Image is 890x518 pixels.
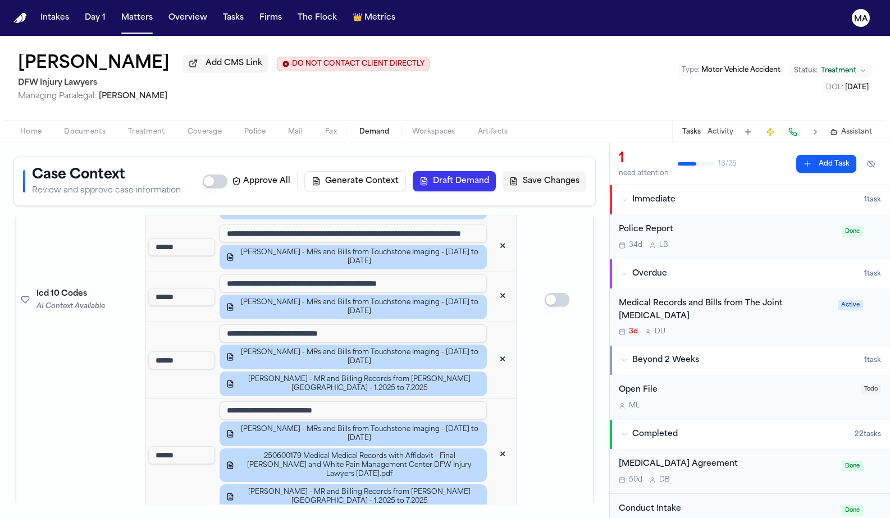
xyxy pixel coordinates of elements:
[629,475,642,484] span: 50d
[796,155,856,173] button: Add Task
[610,214,890,259] div: Open task: Police Report
[842,461,863,471] span: Done
[632,194,676,205] span: Immediate
[18,76,430,90] h2: DFW Injury Lawyers
[293,8,341,28] button: The Flock
[348,8,400,28] button: crownMetrics
[232,176,290,187] label: Approve All
[610,375,890,419] div: Open task: Open File
[826,84,843,91] span: DOL :
[629,401,640,410] span: M L
[359,127,390,136] span: Demand
[325,127,337,136] span: Fax
[277,57,430,71] button: Edit client contact restriction
[478,127,508,136] span: Artifacts
[13,13,27,24] a: Home
[619,297,831,323] div: Medical Records and Bills from The Joint [MEDICAL_DATA]
[492,350,513,370] button: Remove code
[632,268,667,279] span: Overdue
[503,171,586,191] button: Save Changes
[492,445,513,465] button: Remove code
[164,8,212,28] button: Overview
[218,8,248,28] button: Tasks
[36,302,136,311] div: AI Context Available
[188,127,222,136] span: Coverage
[220,421,487,446] button: [PERSON_NAME] - MRs and Bills from Touchstone Imaging - [DATE] to [DATE]
[763,124,778,140] button: Create Immediate Task
[861,384,881,395] span: Todo
[659,241,668,250] span: L B
[701,67,781,74] span: Motor Vehicle Accident
[632,429,678,440] span: Completed
[220,245,487,269] button: [PERSON_NAME] - MRs and Bills from Touchstone Imaging - [DATE] to [DATE]
[788,64,872,77] button: Change status from Treatment
[220,484,487,509] button: [PERSON_NAME] - MR and Billing Records from [PERSON_NAME][GEOGRAPHIC_DATA] - 1.2025 to 7.2025
[830,127,872,136] button: Assistant
[117,8,157,28] button: Matters
[206,58,262,69] span: Add CMS Link
[655,327,665,336] span: D U
[220,295,487,319] button: [PERSON_NAME] - MRs and Bills from Touchstone Imaging - [DATE] to [DATE]
[412,127,455,136] span: Workspaces
[80,8,110,28] button: Day 1
[708,127,733,136] button: Activity
[785,124,801,140] button: Make a Call
[64,127,106,136] span: Documents
[255,8,286,28] button: Firms
[492,237,513,257] button: Remove code
[619,384,854,397] div: Open File
[659,475,670,484] span: D B
[864,356,881,365] span: 1 task
[18,54,170,74] button: Edit matter name
[821,66,856,75] span: Treatment
[838,300,863,310] span: Active
[304,171,406,191] button: Generate Context
[99,92,167,100] span: [PERSON_NAME]
[619,223,835,236] div: Police Report
[740,124,756,140] button: Add Task
[288,127,303,136] span: Mail
[32,185,181,196] p: Review and approve case information
[619,503,835,516] div: Conduct Intake
[842,505,863,516] span: Done
[183,54,268,72] button: Add CMS Link
[682,67,700,74] span: Type :
[32,166,181,184] h1: Case Context
[292,59,425,68] span: DO NOT CONTACT CLIENT DIRECTLY
[18,92,97,100] span: Managing Paralegal:
[610,346,890,375] button: Beyond 2 Weeks1task
[36,288,87,300] span: Icd 10 Codes
[629,241,642,250] span: 34d
[220,448,487,482] button: 250600179 Medical Medical Records with Affidavit - Final [PERSON_NAME] and White Pain Management ...
[682,127,701,136] button: Tasks
[128,127,165,136] span: Treatment
[610,420,890,449] button: Completed22tasks
[841,127,872,136] span: Assistant
[855,430,881,439] span: 22 task s
[619,458,835,471] div: [MEDICAL_DATA] Agreement
[678,65,784,76] button: Edit Type: Motor Vehicle Accident
[823,82,872,93] button: Edit DOL: 2024-08-26
[220,372,487,396] button: [PERSON_NAME] - MR and Billing Records from [PERSON_NAME][GEOGRAPHIC_DATA] - 1.2025 to 7.2025
[619,150,669,168] div: 1
[18,54,170,74] h1: [PERSON_NAME]
[864,195,881,204] span: 1 task
[610,449,890,494] div: Open task: Retainer Agreement
[861,155,881,173] button: Hide completed tasks (⌘⇧H)
[619,169,669,178] div: need attention
[610,185,890,214] button: Immediate1task
[220,345,487,369] button: [PERSON_NAME] - MRs and Bills from Touchstone Imaging - [DATE] to [DATE]
[36,8,74,28] button: Intakes
[629,327,638,336] span: 3d
[13,13,27,24] img: Finch Logo
[794,66,818,75] span: Status:
[842,226,863,237] span: Done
